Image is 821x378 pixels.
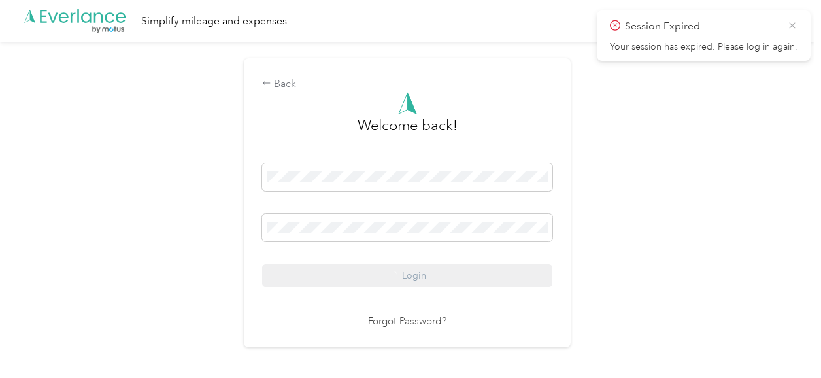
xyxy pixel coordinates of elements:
a: Forgot Password? [368,315,446,330]
div: Simplify mileage and expenses [141,13,287,29]
h3: greeting [358,114,458,150]
div: Back [262,77,552,92]
p: Your session has expired. Please log in again. [610,41,797,53]
p: Session Expired [625,18,778,35]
